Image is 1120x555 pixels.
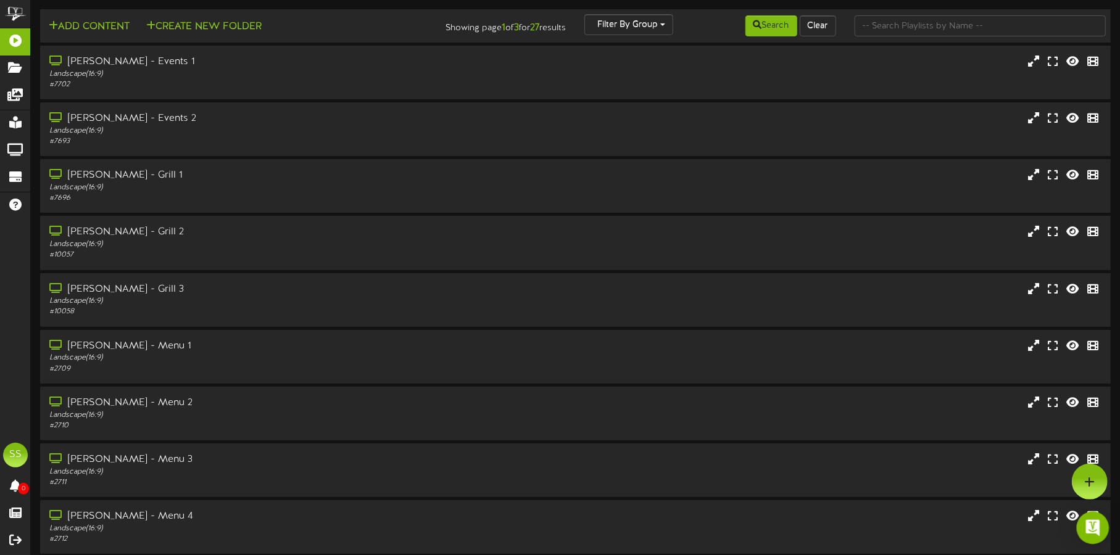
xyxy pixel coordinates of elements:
div: Landscape ( 16:9 ) [49,353,477,363]
div: SS [3,443,28,467]
div: # 7696 [49,193,477,203]
div: # 2712 [49,534,477,545]
div: # 7693 [49,136,477,147]
div: [PERSON_NAME] - Menu 4 [49,509,477,524]
div: [PERSON_NAME] - Grill 2 [49,225,477,239]
div: [PERSON_NAME] - Menu 2 [49,396,477,410]
div: # 2709 [49,364,477,374]
div: Landscape ( 16:9 ) [49,126,477,136]
button: Filter By Group [584,14,673,35]
div: Showing page of for results [396,14,575,35]
div: # 2710 [49,421,477,431]
button: Search [745,15,797,36]
strong: 27 [530,22,539,33]
div: [PERSON_NAME] - Menu 3 [49,453,477,467]
div: # 2711 [49,477,477,488]
div: Landscape ( 16:9 ) [49,524,477,534]
div: [PERSON_NAME] - Events 2 [49,112,477,126]
div: Open Intercom Messenger [1077,512,1110,545]
div: # 10058 [49,306,477,317]
strong: 3 [514,22,519,33]
button: Clear [800,15,836,36]
button: Create New Folder [143,19,265,35]
div: Landscape ( 16:9 ) [49,467,477,477]
div: Landscape ( 16:9 ) [49,69,477,80]
div: Landscape ( 16:9 ) [49,183,477,193]
div: Landscape ( 16:9 ) [49,239,477,250]
span: 0 [18,483,29,495]
input: -- Search Playlists by Name -- [855,15,1106,36]
strong: 1 [502,22,505,33]
div: # 7702 [49,80,477,90]
div: [PERSON_NAME] - Grill 1 [49,168,477,183]
div: Landscape ( 16:9 ) [49,410,477,421]
div: [PERSON_NAME] - Menu 1 [49,339,477,353]
div: [PERSON_NAME] - Events 1 [49,55,477,69]
div: # 10057 [49,250,477,260]
button: Add Content [45,19,133,35]
div: Landscape ( 16:9 ) [49,296,477,306]
div: [PERSON_NAME] - Grill 3 [49,282,477,297]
